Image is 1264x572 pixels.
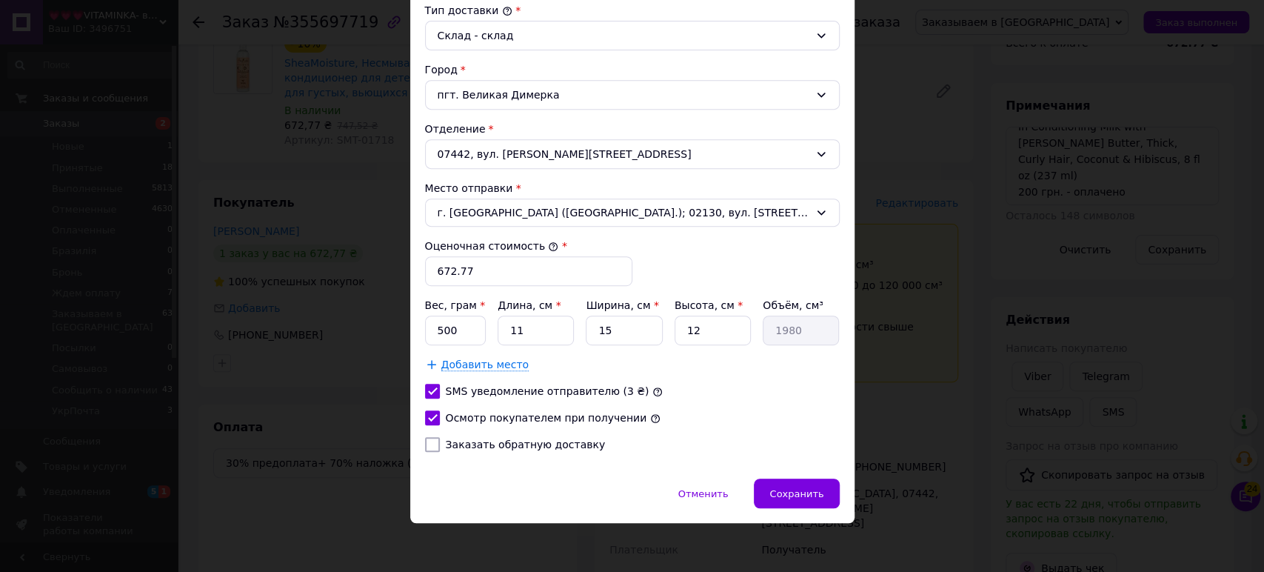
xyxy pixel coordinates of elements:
[425,62,840,77] div: Город
[446,385,649,397] label: SMS уведомление отправителю (3 ₴)
[441,359,529,371] span: Добавить место
[763,298,839,313] div: Объём, см³
[438,27,809,44] div: Склад - склад
[425,240,559,252] label: Оценочная стоимость
[446,439,606,450] label: Заказать обратную доставку
[446,412,647,424] label: Осмотр покупателем при получении
[678,488,729,499] span: Отменить
[438,205,809,220] span: г. [GEOGRAPHIC_DATA] ([GEOGRAPHIC_DATA].); 02130, вул. [STREET_ADDRESS]
[425,80,840,110] div: пгт. Великая Димерка
[498,299,561,311] label: Длина, см
[425,181,840,196] div: Место отправки
[675,299,743,311] label: Высота, см
[425,139,840,169] div: 07442, вул. [PERSON_NAME][STREET_ADDRESS]
[586,299,658,311] label: Ширина, см
[425,3,840,18] div: Тип доставки
[769,488,823,499] span: Сохранить
[425,299,486,311] label: Вес, грам
[425,122,840,136] div: Отделение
